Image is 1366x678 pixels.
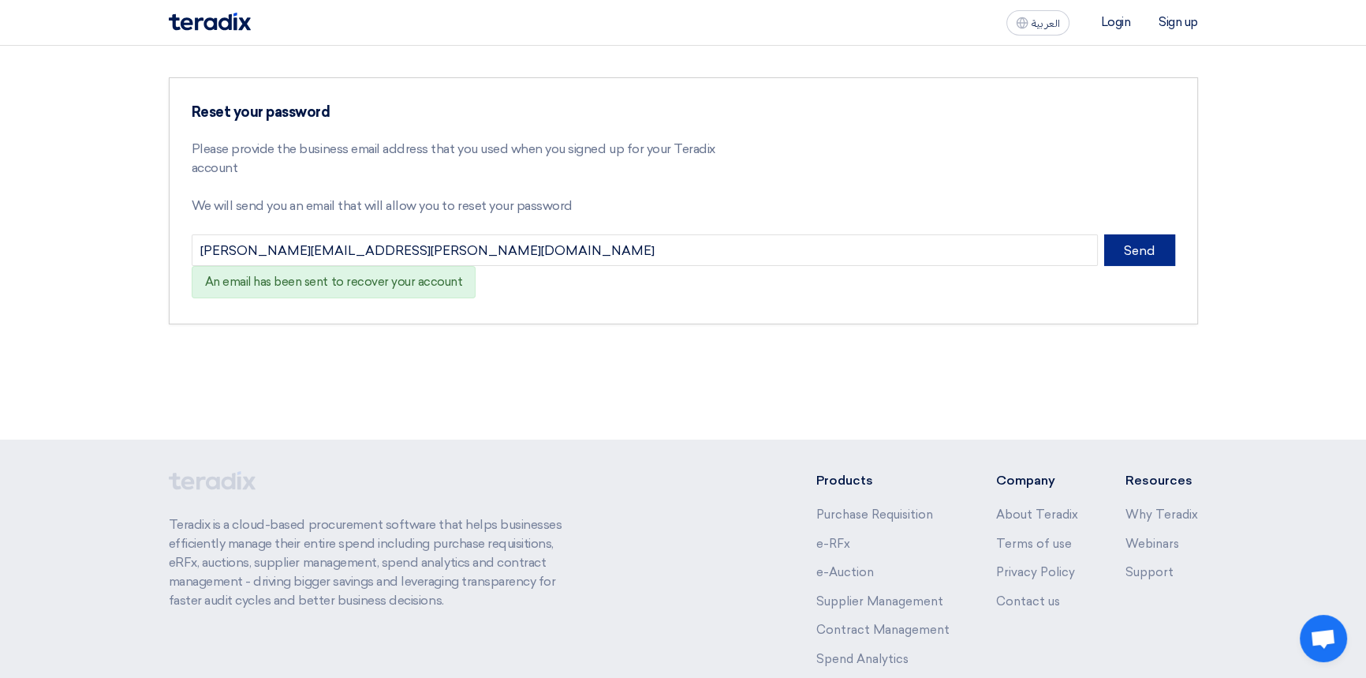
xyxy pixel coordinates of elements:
[1125,565,1174,579] a: Support
[815,623,949,637] a: Contract Management
[815,565,873,579] a: e-Auction
[169,515,580,610] p: Teradix is a cloud-based procurement software that helps businesses efficiently manage their enti...
[1300,615,1347,662] a: Open chat
[996,565,1075,579] a: Privacy Policy
[192,266,476,298] div: An email has been sent to recover your account
[1101,15,1131,29] li: Login
[996,537,1072,551] a: Terms of use
[815,537,849,551] a: e-RFx
[192,234,1098,266] input: Enter your business email...
[996,508,1078,522] a: About Teradix
[815,471,949,490] li: Products
[1032,18,1060,29] span: العربية
[1159,15,1198,29] li: Sign up
[1125,508,1198,522] a: Why Teradix
[192,197,733,215] p: We will send you an email that will allow you to reset your password
[1125,537,1179,551] a: Webinars
[1006,10,1069,36] button: العربية
[815,594,942,609] a: Supplier Management
[192,140,733,178] p: Please provide the business email address that you used when you signed up for your Teradix account
[1125,471,1198,490] li: Resources
[815,508,932,522] a: Purchase Requisition
[192,103,733,121] h3: Reset your password
[169,13,251,31] img: Teradix logo
[1104,234,1175,266] button: Send
[996,471,1078,490] li: Company
[996,594,1060,609] a: Contact us
[815,652,908,666] a: Spend Analytics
